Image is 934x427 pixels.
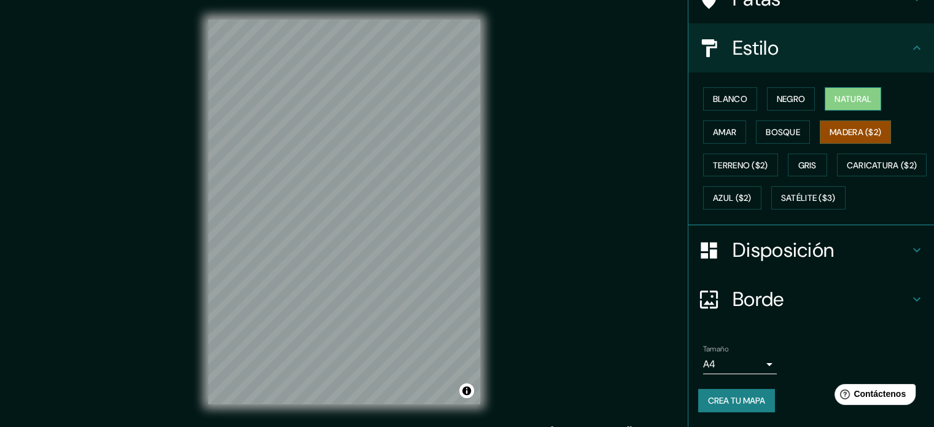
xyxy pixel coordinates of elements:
[830,127,881,138] font: Madera ($2)
[698,389,775,412] button: Crea tu mapa
[798,160,817,171] font: Gris
[708,395,765,406] font: Crea tu mapa
[713,127,736,138] font: Amar
[713,93,747,104] font: Blanco
[688,225,934,275] div: Disposición
[820,120,891,144] button: Madera ($2)
[208,20,480,404] canvas: Mapa
[825,87,881,111] button: Natural
[766,127,800,138] font: Bosque
[703,120,746,144] button: Amar
[756,120,810,144] button: Bosque
[733,35,779,61] font: Estilo
[781,193,836,204] font: Satélite ($3)
[825,379,920,413] iframe: Lanzador de widgets de ayuda
[777,93,806,104] font: Negro
[688,23,934,72] div: Estilo
[837,154,927,177] button: Caricatura ($2)
[771,186,846,210] button: Satélite ($3)
[713,193,752,204] font: Azul ($2)
[703,154,778,177] button: Terreno ($2)
[713,160,768,171] font: Terreno ($2)
[733,237,834,263] font: Disposición
[847,160,917,171] font: Caricatura ($2)
[459,383,474,398] button: Activar o desactivar atribución
[733,286,784,312] font: Borde
[703,358,715,370] font: A4
[788,154,827,177] button: Gris
[688,275,934,324] div: Borde
[703,344,728,354] font: Tamaño
[835,93,871,104] font: Natural
[767,87,815,111] button: Negro
[703,355,777,374] div: A4
[703,186,761,210] button: Azul ($2)
[703,87,757,111] button: Blanco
